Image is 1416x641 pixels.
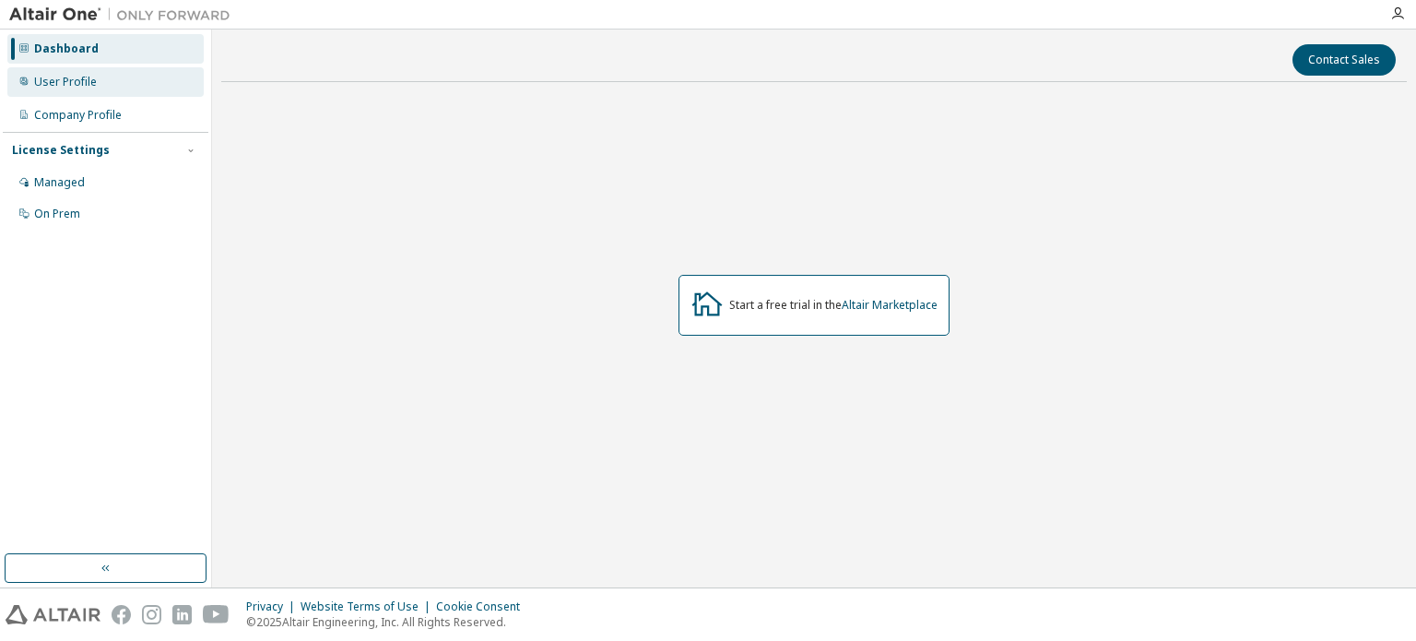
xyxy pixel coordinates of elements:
div: Dashboard [34,42,99,56]
button: Contact Sales [1292,44,1396,76]
div: License Settings [12,143,110,158]
img: facebook.svg [112,605,131,624]
p: © 2025 Altair Engineering, Inc. All Rights Reserved. [246,614,531,630]
img: youtube.svg [203,605,230,624]
img: linkedin.svg [172,605,192,624]
div: Privacy [246,599,301,614]
div: Cookie Consent [436,599,531,614]
img: altair_logo.svg [6,605,100,624]
a: Altair Marketplace [842,297,938,313]
img: instagram.svg [142,605,161,624]
img: Altair One [9,6,240,24]
div: Start a free trial in the [729,298,938,313]
div: On Prem [34,207,80,221]
div: Company Profile [34,108,122,123]
div: User Profile [34,75,97,89]
div: Managed [34,175,85,190]
div: Website Terms of Use [301,599,436,614]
